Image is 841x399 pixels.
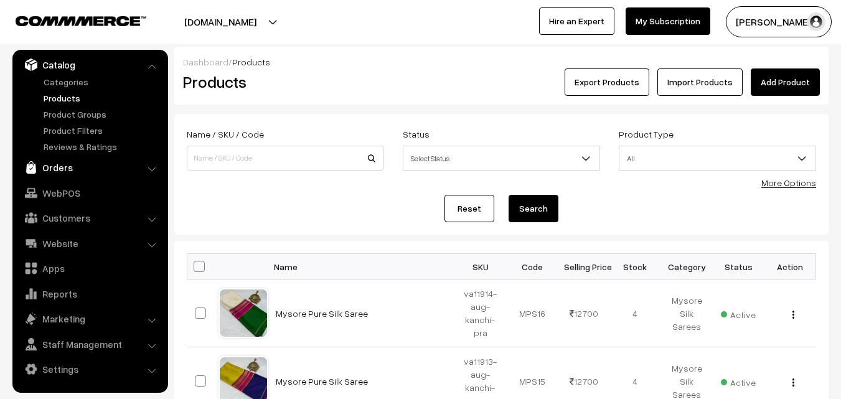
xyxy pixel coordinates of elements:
[16,232,164,255] a: Website
[609,279,661,347] td: 4
[761,177,816,188] a: More Options
[276,376,368,387] a: Mysore Pure Silk Saree
[751,68,820,96] a: Add Product
[506,279,558,347] td: MPS16
[558,254,609,279] th: Selling Price
[619,148,815,169] span: All
[764,254,816,279] th: Action
[16,207,164,229] a: Customers
[609,254,661,279] th: Stock
[661,279,713,347] td: Mysore Silk Sarees
[16,54,164,76] a: Catalog
[403,128,430,141] label: Status
[183,55,820,68] div: /
[455,254,507,279] th: SKU
[268,254,455,279] th: Name
[187,146,384,171] input: Name / SKU / Code
[509,195,558,222] button: Search
[40,124,164,137] a: Product Filters
[40,75,164,88] a: Categories
[619,146,816,171] span: All
[455,279,507,347] td: va11914-aug-kanchi-pra
[141,6,300,37] button: [DOMAIN_NAME]
[232,57,270,67] span: Products
[792,378,794,387] img: Menu
[16,307,164,330] a: Marketing
[16,156,164,179] a: Orders
[565,68,649,96] button: Export Products
[713,254,764,279] th: Status
[16,358,164,380] a: Settings
[619,128,674,141] label: Product Type
[403,146,600,171] span: Select Status
[40,140,164,153] a: Reviews & Ratings
[276,308,368,319] a: Mysore Pure Silk Saree
[657,68,743,96] a: Import Products
[807,12,825,31] img: user
[721,373,756,389] span: Active
[726,6,832,37] button: [PERSON_NAME]
[558,279,609,347] td: 12700
[16,333,164,355] a: Staff Management
[183,72,383,92] h2: Products
[539,7,614,35] a: Hire an Expert
[16,16,146,26] img: COMMMERCE
[183,57,228,67] a: Dashboard
[792,311,794,319] img: Menu
[403,148,599,169] span: Select Status
[444,195,494,222] a: Reset
[40,92,164,105] a: Products
[16,182,164,204] a: WebPOS
[16,283,164,305] a: Reports
[721,305,756,321] span: Active
[16,257,164,279] a: Apps
[626,7,710,35] a: My Subscription
[506,254,558,279] th: Code
[40,108,164,121] a: Product Groups
[187,128,264,141] label: Name / SKU / Code
[661,254,713,279] th: Category
[16,12,125,27] a: COMMMERCE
